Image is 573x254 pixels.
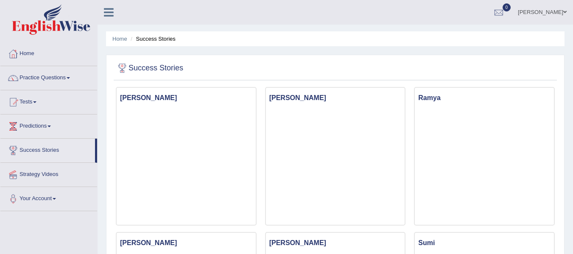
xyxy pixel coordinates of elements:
[0,187,97,208] a: Your Account
[0,90,97,112] a: Tests
[117,92,256,104] h3: [PERSON_NAME]
[503,3,511,11] span: 0
[415,92,554,104] h3: Ramya
[415,237,554,249] h3: Sumi
[0,114,97,136] a: Predictions
[0,66,97,87] a: Practice Questions
[0,163,97,184] a: Strategy Videos
[129,35,175,43] li: Success Stories
[116,62,183,75] h2: Success Stories
[266,92,405,104] h3: [PERSON_NAME]
[117,237,256,249] h3: [PERSON_NAME]
[0,139,95,160] a: Success Stories
[266,237,405,249] h3: [PERSON_NAME]
[0,42,97,63] a: Home
[112,36,127,42] a: Home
